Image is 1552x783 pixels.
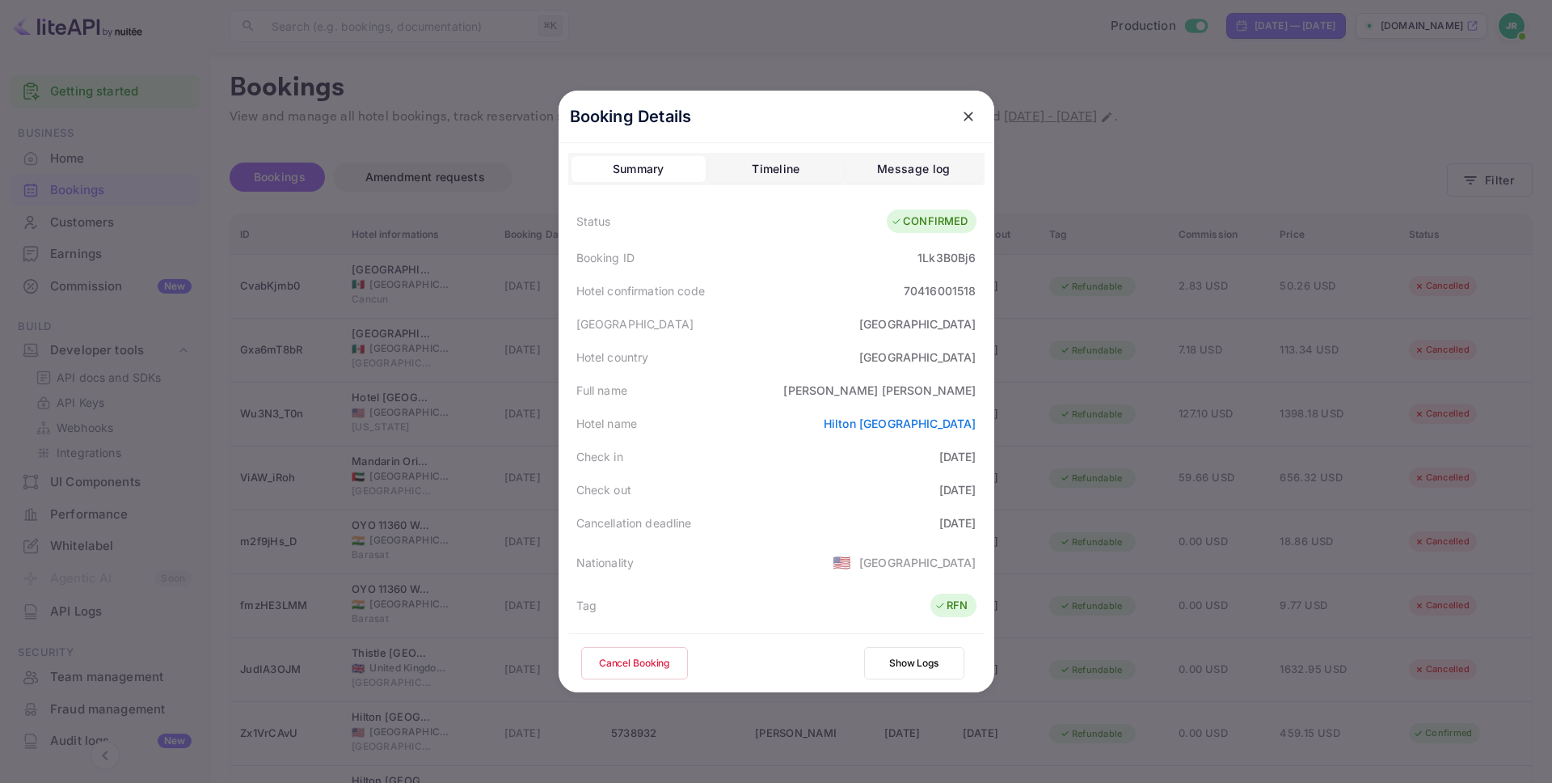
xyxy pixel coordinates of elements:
[576,514,692,531] div: Cancellation deadline
[576,448,623,465] div: Check in
[576,554,635,571] div: Nationality
[570,104,692,129] p: Booking Details
[934,598,968,614] div: RFN
[859,349,976,366] div: [GEOGRAPHIC_DATA]
[571,156,706,182] button: Summary
[891,214,968,230] div: CONFIRMED
[877,159,950,179] div: Message log
[904,282,976,299] div: 70416001518
[859,315,976,332] div: [GEOGRAPHIC_DATA]
[917,249,976,266] div: 1Lk3B0Bj6
[613,159,664,179] div: Summary
[576,282,705,299] div: Hotel confirmation code
[709,156,843,182] button: Timeline
[859,554,976,571] div: [GEOGRAPHIC_DATA]
[576,315,694,332] div: [GEOGRAPHIC_DATA]
[576,597,597,614] div: Tag
[576,415,638,432] div: Hotel name
[581,647,688,679] button: Cancel Booking
[833,548,851,577] span: United States
[939,481,976,498] div: [DATE]
[576,349,649,366] div: Hotel country
[576,249,635,266] div: Booking ID
[939,448,976,465] div: [DATE]
[846,156,981,182] button: Message log
[783,382,976,399] div: [PERSON_NAME] [PERSON_NAME]
[576,481,631,498] div: Check out
[939,514,976,531] div: [DATE]
[954,102,983,131] button: close
[864,647,964,679] button: Show Logs
[824,417,976,430] a: Hilton [GEOGRAPHIC_DATA]
[576,213,611,230] div: Status
[752,159,799,179] div: Timeline
[576,382,627,399] div: Full name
